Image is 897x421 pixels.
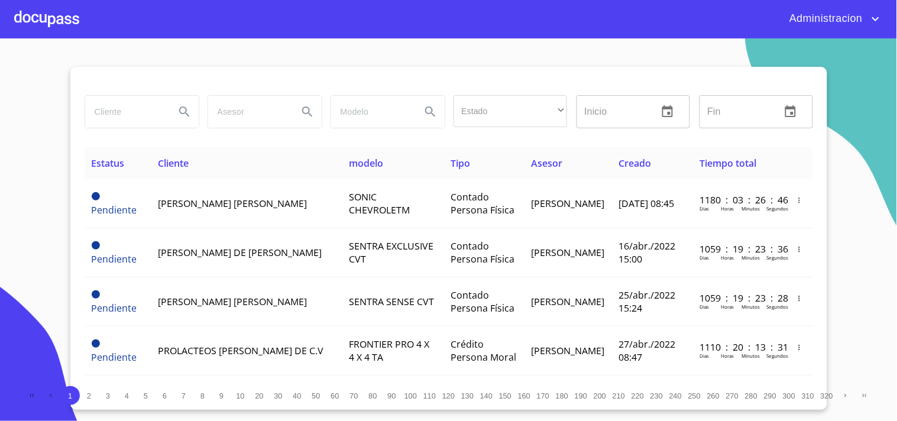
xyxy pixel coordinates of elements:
[726,391,739,400] span: 270
[783,391,795,400] span: 300
[761,386,780,405] button: 290
[163,391,167,400] span: 6
[212,386,231,405] button: 9
[68,391,72,400] span: 1
[349,157,383,170] span: modelo
[618,338,675,364] span: 27/abr./2022 08:47
[721,205,734,212] p: Horas
[420,386,439,405] button: 110
[87,391,91,400] span: 2
[174,386,193,405] button: 7
[255,391,263,400] span: 20
[613,391,625,400] span: 210
[610,386,629,405] button: 210
[92,241,100,250] span: Pendiente
[158,246,322,259] span: [PERSON_NAME] DE [PERSON_NAME]
[144,391,148,400] span: 5
[700,352,709,359] p: Dias
[669,391,682,400] span: 240
[764,391,776,400] span: 290
[700,341,779,354] p: 1110 : 20 : 13 : 31
[700,292,779,305] p: 1059 : 19 : 23 : 28
[480,391,493,400] span: 140
[219,391,224,400] span: 9
[364,386,383,405] button: 80
[741,254,760,261] p: Minutos
[629,386,647,405] button: 220
[158,344,323,357] span: PROLACTEOS [PERSON_NAME] DE C.V
[780,386,799,405] button: 300
[707,391,720,400] span: 260
[685,386,704,405] button: 250
[745,391,757,400] span: 280
[92,339,100,348] span: Pendiente
[700,303,709,310] p: Dias
[700,205,709,212] p: Dias
[821,391,833,400] span: 320
[231,386,250,405] button: 10
[618,197,674,210] span: [DATE] 08:45
[723,386,742,405] button: 270
[700,254,709,261] p: Dias
[451,157,470,170] span: Tipo
[401,386,420,405] button: 100
[781,9,869,28] span: Administracion
[688,391,701,400] span: 250
[158,197,307,210] span: [PERSON_NAME] [PERSON_NAME]
[312,391,320,400] span: 50
[170,98,199,126] button: Search
[125,391,129,400] span: 4
[618,289,675,315] span: 25/abr./2022 15:24
[349,338,429,364] span: FRONTIER PRO 4 X 4 X 4 TA
[531,246,604,259] span: [PERSON_NAME]
[518,391,530,400] span: 160
[818,386,837,405] button: 320
[477,386,496,405] button: 140
[666,386,685,405] button: 240
[802,391,814,400] span: 310
[766,254,788,261] p: Segundos
[250,386,269,405] button: 20
[531,197,604,210] span: [PERSON_NAME]
[553,386,572,405] button: 180
[439,386,458,405] button: 120
[741,205,760,212] p: Minutos
[99,386,118,405] button: 3
[288,386,307,405] button: 40
[700,193,779,206] p: 1180 : 03 : 26 : 46
[442,391,455,400] span: 120
[269,386,288,405] button: 30
[531,157,562,170] span: Asesor
[193,386,212,405] button: 8
[461,391,474,400] span: 130
[345,386,364,405] button: 70
[451,338,516,364] span: Crédito Persona Moral
[137,386,156,405] button: 5
[118,386,137,405] button: 4
[496,386,515,405] button: 150
[742,386,761,405] button: 280
[451,289,514,315] span: Contado Persona Física
[618,157,651,170] span: Creado
[575,391,587,400] span: 190
[156,386,174,405] button: 6
[766,352,788,359] p: Segundos
[499,391,511,400] span: 150
[537,391,549,400] span: 170
[531,295,604,308] span: [PERSON_NAME]
[618,239,675,265] span: 16/abr./2022 15:00
[700,157,756,170] span: Tiempo total
[106,391,110,400] span: 3
[349,295,434,308] span: SENTRA SENSE CVT
[331,96,412,128] input: search
[307,386,326,405] button: 50
[368,391,377,400] span: 80
[721,303,734,310] p: Horas
[383,386,401,405] button: 90
[572,386,591,405] button: 190
[594,391,606,400] span: 200
[531,344,604,357] span: [PERSON_NAME]
[92,351,137,364] span: Pendiente
[92,157,125,170] span: Estatus
[451,239,514,265] span: Contado Persona Física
